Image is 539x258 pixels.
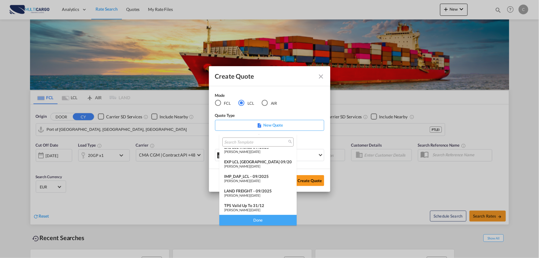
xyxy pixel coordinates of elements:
div: LAND FREIGHT - 09/2025 [224,188,292,193]
div: | [224,208,292,212]
div: | [224,164,292,168]
div: Done [219,215,297,226]
span: [DATE] [251,193,260,197]
input: Search Template [224,140,287,145]
md-icon: icon-magnify [288,139,292,144]
span: [PERSON_NAME] [224,208,250,212]
div: | [224,193,292,197]
div: | [224,179,292,183]
div: IMP_DAP_LCL - 09/2025 [224,174,292,179]
span: [PERSON_NAME] [224,193,250,197]
span: [PERSON_NAME] [224,150,250,154]
span: [DATE] [251,208,260,212]
div: | [224,150,292,154]
span: [DATE] [251,179,260,183]
div: TPS valid up to 31/12 [224,203,292,208]
span: [DATE] [251,164,260,168]
span: [PERSON_NAME] [224,179,250,183]
span: [PERSON_NAME] [224,164,250,168]
span: [DATE] [251,150,260,154]
div: EXP LCL [GEOGRAPHIC_DATA] 09/2025 [224,159,292,164]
